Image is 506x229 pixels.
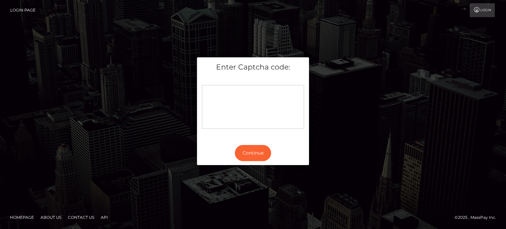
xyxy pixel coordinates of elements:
h5: Enter Captcha code: [202,62,304,72]
a: Contact Us [65,212,97,222]
a: Login Page [10,3,36,17]
div: Captcha widget loading... [202,85,304,129]
a: Login [470,3,495,17]
a: API [98,212,111,222]
a: About Us [38,212,64,222]
a: Homepage [7,212,37,222]
button: Continue [235,145,271,161]
div: © 2025 , MassPay Inc. [455,214,501,221]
